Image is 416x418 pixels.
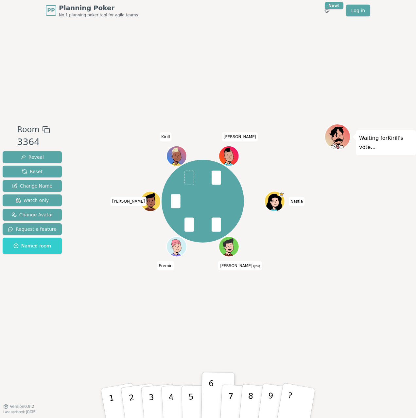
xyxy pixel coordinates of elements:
[46,3,138,18] a: PPPlanning PokerNo.1 planning poker tool for agile teams
[346,5,370,16] a: Log in
[21,154,44,160] span: Reveal
[3,238,62,254] button: Named room
[22,168,43,175] span: Reset
[3,223,62,235] button: Request a feature
[3,404,34,409] button: Version0.9.2
[208,379,214,414] p: 6
[3,209,62,221] button: Change Avatar
[3,151,62,163] button: Reveal
[3,194,62,206] button: Watch only
[321,5,333,16] button: New!
[10,404,34,409] span: Version 0.9.2
[3,180,62,192] button: Change Name
[3,166,62,177] button: Reset
[11,211,53,218] span: Change Avatar
[13,243,51,249] span: Named room
[59,12,138,18] span: No.1 planning poker tool for agile teams
[359,134,413,152] p: Waiting for Kirill 's vote...
[17,124,39,136] span: Room
[17,136,50,149] div: 3364
[8,226,57,232] span: Request a feature
[3,410,37,414] span: Last updated: [DATE]
[59,3,138,12] span: Planning Poker
[219,237,238,256] button: Click to change your avatar
[222,132,258,141] span: Click to change your name
[279,192,284,197] span: Nastia is the host
[289,197,304,206] span: Click to change your name
[111,197,147,206] span: Click to change your name
[252,264,260,267] span: (you)
[157,261,174,270] span: Click to change your name
[218,261,262,270] span: Click to change your name
[47,7,55,14] span: PP
[12,183,52,189] span: Change Name
[16,197,49,204] span: Watch only
[325,2,343,9] div: New!
[160,132,171,141] span: Click to change your name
